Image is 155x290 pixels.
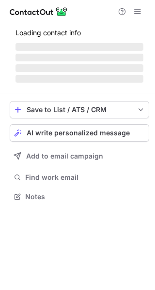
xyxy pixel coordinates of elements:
span: ‌ [15,54,143,61]
div: Save to List / ATS / CRM [27,106,132,114]
span: Add to email campaign [26,152,103,160]
button: Add to email campaign [10,147,149,165]
span: Find work email [25,173,145,182]
button: save-profile-one-click [10,101,149,118]
span: Notes [25,192,145,201]
img: ContactOut v5.3.10 [10,6,68,17]
span: ‌ [15,43,143,51]
button: Find work email [10,171,149,184]
span: ‌ [15,64,143,72]
span: ‌ [15,75,143,83]
p: Loading contact info [15,29,143,37]
span: AI write personalized message [27,129,130,137]
button: Notes [10,190,149,203]
button: AI write personalized message [10,124,149,142]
